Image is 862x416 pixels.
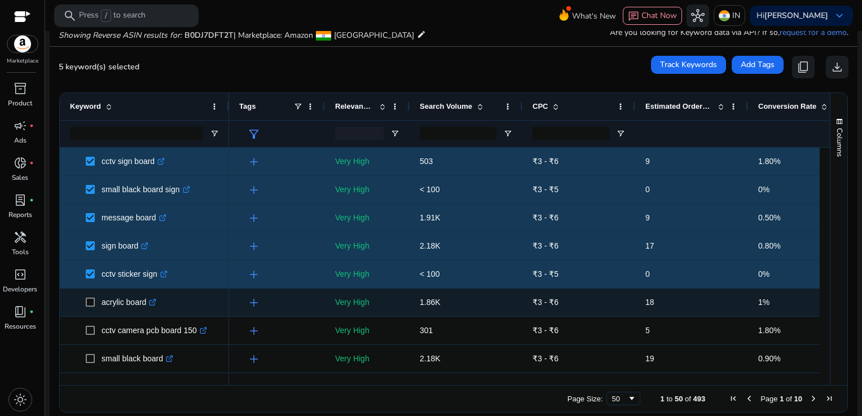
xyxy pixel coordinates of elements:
[335,234,399,258] p: Very High
[645,157,650,166] span: 9
[29,309,34,314] span: fiber_manual_record
[661,395,665,403] span: 1
[8,210,32,220] p: Reports
[685,395,691,403] span: of
[833,9,846,23] span: keyboard_arrow_down
[645,326,650,335] span: 5
[70,127,203,140] input: Keyword Filter Input
[102,291,156,314] p: acrylic board
[29,198,34,202] span: fiber_manual_record
[758,354,781,363] span: 0.90%
[247,211,261,225] span: add
[335,291,399,314] p: Very High
[628,11,639,22] span: chat
[758,102,816,110] span: Conversion Rate
[732,56,784,74] button: Add Tags
[660,59,717,70] span: Track Keywords
[420,185,439,194] span: < 100
[666,395,672,403] span: to
[745,394,754,403] div: Previous Page
[8,98,32,108] p: Product
[14,393,27,406] span: light_mode
[102,319,207,342] p: cctv camera pcb board 150
[420,157,433,166] span: 503
[102,347,173,370] p: small black board
[234,30,313,41] span: | Marketplace: Amazon
[334,30,414,41] span: [GEOGRAPHIC_DATA]
[758,269,769,278] span: 0%
[247,268,261,281] span: add
[533,185,558,194] span: ₹3 - ₹5
[533,298,558,307] span: ₹3 - ₹6
[29,123,34,128] span: fiber_manual_record
[29,161,34,165] span: fiber_manual_record
[14,193,27,207] span: lab_profile
[335,263,399,286] p: Very High
[641,10,677,21] span: Chat Now
[503,129,512,138] button: Open Filter Menu
[826,56,848,78] button: download
[239,102,256,110] span: Tags
[14,305,27,318] span: book_4
[616,129,625,138] button: Open Filter Menu
[420,298,441,307] span: 1.86K
[645,213,650,222] span: 9
[210,129,219,138] button: Open Filter Menu
[14,231,27,244] span: handyman
[533,241,558,250] span: ₹3 - ₹6
[693,395,706,403] span: 493
[335,150,399,173] p: Very High
[757,12,828,20] p: Hi
[335,206,399,229] p: Very High
[780,395,784,403] span: 1
[533,157,558,166] span: ₹3 - ₹6
[12,172,28,183] p: Sales
[102,206,166,229] p: message board
[14,156,27,170] span: donut_small
[420,127,496,140] input: Search Volume Filter Input
[420,354,441,363] span: 2.18K
[758,241,781,250] span: 0.80%
[533,326,558,335] span: ₹3 - ₹6
[675,395,683,403] span: 50
[729,394,738,403] div: First Page
[533,102,548,110] span: CPC
[59,30,182,41] i: Showing Reverse ASIN results for:
[247,296,261,309] span: add
[420,241,441,250] span: 2.18K
[79,10,146,22] p: Press to search
[760,395,777,403] span: Page
[651,56,726,74] button: Track Keywords
[533,127,609,140] input: CPC Filter Input
[786,395,792,403] span: of
[102,150,165,173] p: cctv sign board
[102,234,148,258] p: sign board
[758,213,781,222] span: 0.50%
[14,135,27,145] p: Ads
[758,157,781,166] span: 1.80%
[247,155,261,169] span: add
[3,284,37,294] p: Developers
[101,10,111,22] span: /
[568,395,603,403] div: Page Size:
[533,354,558,363] span: ₹3 - ₹6
[14,268,27,281] span: code_blocks
[719,10,730,21] img: in.svg
[645,241,654,250] span: 17
[645,298,654,307] span: 18
[764,10,828,21] b: [PERSON_NAME]
[794,395,802,403] span: 10
[247,240,261,253] span: add
[834,128,845,157] span: Columns
[572,6,616,26] span: What's New
[687,5,709,27] button: hub
[70,102,101,110] span: Keyword
[247,324,261,338] span: add
[809,394,818,403] div: Next Page
[830,60,844,74] span: download
[247,352,261,366] span: add
[12,247,29,257] p: Tools
[247,127,261,141] span: filter_alt
[184,30,234,41] span: B0DJ7DFT2T
[758,185,769,194] span: 0%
